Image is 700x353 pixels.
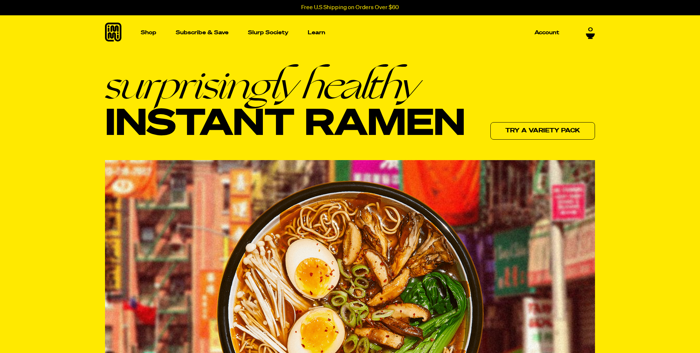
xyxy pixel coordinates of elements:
[138,15,159,50] a: Shop
[245,27,291,38] a: Slurp Society
[141,30,156,35] p: Shop
[586,27,595,39] a: 0
[305,15,328,50] a: Learn
[308,30,325,35] p: Learn
[301,4,399,11] p: Free U.S Shipping on Orders Over $60
[534,30,559,35] p: Account
[105,65,465,145] h1: Instant Ramen
[248,30,288,35] p: Slurp Society
[173,27,232,38] a: Subscribe & Save
[176,30,229,35] p: Subscribe & Save
[588,27,593,33] span: 0
[490,122,595,140] a: Try a variety pack
[532,27,562,38] a: Account
[105,65,465,105] em: surprisingly healthy
[138,15,562,50] nav: Main navigation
